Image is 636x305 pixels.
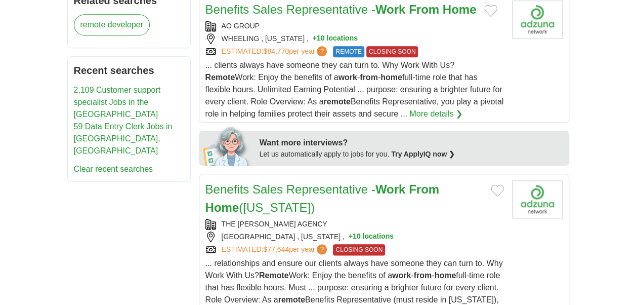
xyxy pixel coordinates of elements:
strong: work [392,271,411,280]
span: ... clients always have someone they can turn to. Why Work With Us? Work: Enjoy the benefits of a... [205,61,504,118]
span: ? [317,46,327,56]
a: Clear recent searches [74,165,153,173]
strong: home [434,271,456,280]
span: $77,644 [263,245,289,253]
strong: From [409,182,439,196]
strong: from [414,271,432,280]
a: More details ❯ [409,108,462,120]
strong: from [360,73,378,82]
strong: Remote [259,271,289,280]
strong: Work [375,3,406,16]
button: Add to favorite jobs [491,184,504,197]
span: CLOSING SOON [366,46,418,57]
span: + [313,33,317,44]
strong: home [380,73,402,82]
div: Let us automatically apply to jobs for you. [260,149,563,160]
div: THE [PERSON_NAME] AGENCY [205,219,504,230]
a: 2,109 Customer support specialist Jobs in the [GEOGRAPHIC_DATA] [74,86,161,119]
a: ESTIMATED:$84,770per year? [222,46,329,57]
strong: Home [205,201,239,214]
span: CLOSING SOON [333,244,385,255]
div: WHEELING , [US_STATE] , [205,33,504,44]
span: ? [317,244,327,254]
strong: remote [278,295,305,304]
strong: Remote [205,73,235,82]
a: ESTIMATED:$77,644per year? [222,244,329,255]
img: Company logo [512,180,563,218]
a: Benefits Sales Representative -Work From Home([US_STATE]) [205,182,439,214]
img: Company logo [512,1,563,39]
button: +10 locations [313,33,358,44]
a: Try ApplyIQ now ❯ [391,150,455,158]
strong: work [338,73,357,82]
strong: From [409,3,439,16]
img: apply-iq-scientist.png [203,125,252,166]
a: remote developer [74,14,150,35]
button: Add to favorite jobs [484,5,497,17]
a: 59 Data Entry Clerk Jobs in [GEOGRAPHIC_DATA], [GEOGRAPHIC_DATA] [74,122,173,155]
button: +10 locations [349,232,394,242]
a: Benefits Sales Representative -Work From Home [205,3,477,16]
strong: Work [375,182,406,196]
span: + [349,232,353,242]
div: Want more interviews? [260,137,563,149]
h2: Recent searches [74,63,184,78]
strong: Home [443,3,477,16]
span: $84,770 [263,47,289,55]
strong: remote [323,97,350,106]
div: [GEOGRAPHIC_DATA] , [US_STATE] , [205,232,504,242]
div: AO GROUP [205,21,504,31]
span: REMOTE [333,46,364,57]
